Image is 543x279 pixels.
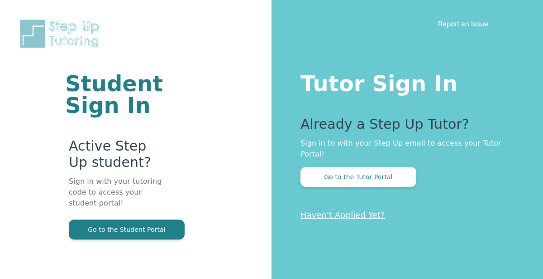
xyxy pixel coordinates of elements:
[18,18,105,49] img: Step Up Tutoring horizontal logo
[300,116,507,138] p: Already a Step Up Tutor?
[300,138,507,160] p: Sign in to with your Step Up email to access your Tutor Portal!
[65,73,163,116] h1: Student Sign In
[300,172,416,181] a: Go to the Tutor Portal
[69,138,163,176] p: Active Step Up student?
[69,225,185,234] a: Go to the Student Portal
[300,210,385,220] a: Haven't Applied Yet?
[69,220,185,240] button: Go to the Student Portal
[438,19,488,28] a: Report an Issue
[300,167,416,187] button: Go to the Tutor Portal
[69,176,163,220] p: Sign in with your tutoring code to access your student portal!
[300,69,507,94] h1: Tutor Sign In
